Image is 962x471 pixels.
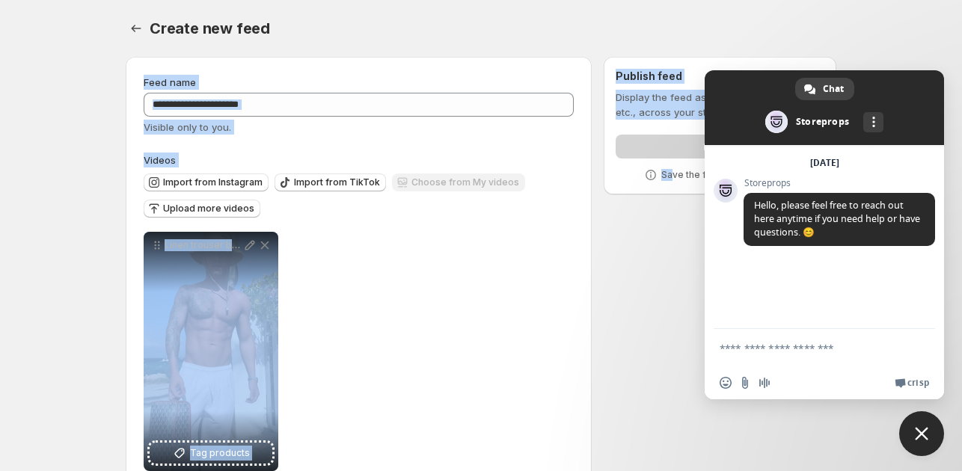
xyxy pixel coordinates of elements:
[126,18,147,39] button: Settings
[163,176,263,188] span: Import from Instagram
[720,377,732,389] span: Insert an emoji
[795,78,854,100] a: Chat
[661,169,797,181] p: Save the feed once to publish.
[150,19,270,37] span: Create new feed
[150,443,272,464] button: Tag products
[895,377,929,389] a: Crisp
[144,154,176,166] span: Videos
[744,178,935,188] span: Storeprops
[163,203,254,215] span: Upload more videos
[907,377,929,389] span: Crisp
[899,411,944,456] a: Close chat
[720,329,899,366] textarea: Compose your message...
[739,377,751,389] span: Send a file
[144,76,196,88] span: Feed name
[294,176,380,188] span: Import from TikTok
[165,239,242,251] p: Linen trouser beach day outfitmensfashion ibizaoutfits ibizainspo
[823,78,844,100] span: Chat
[754,199,920,238] span: Hello, please feel free to reach out here anytime if you need help or have questions. 😊
[810,158,839,167] div: [DATE]
[144,173,269,191] button: Import from Instagram
[759,377,770,389] span: Audio message
[144,232,278,471] div: Linen trouser beach day outfitmensfashion ibizaoutfits ibizainspoTag products
[275,173,386,191] button: Import from TikTok
[616,69,824,84] h2: Publish feed
[190,446,250,461] span: Tag products
[144,121,231,133] span: Visible only to you.
[144,200,260,218] button: Upload more videos
[616,90,824,120] p: Display the feed as a carousel, spotlight, etc., across your store.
